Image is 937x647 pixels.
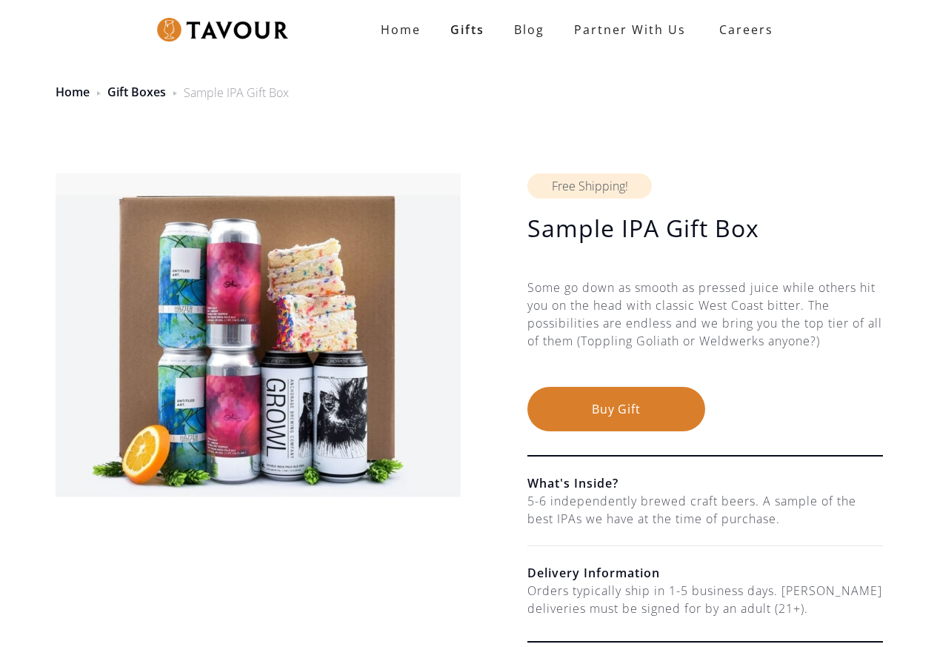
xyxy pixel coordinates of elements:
a: partner with us [559,15,701,44]
div: Free Shipping! [527,173,652,199]
a: Careers [701,9,784,50]
div: Orders typically ship in 1-5 business days. [PERSON_NAME] deliveries must be signed for by an adu... [527,582,883,617]
a: Blog [499,15,559,44]
h1: Sample IPA Gift Box [527,213,883,243]
button: Buy Gift [527,387,705,431]
h6: Delivery Information [527,564,883,582]
h6: What's Inside? [527,474,883,492]
div: Some go down as smooth as pressed juice while others hit you on the head with classic West Coast ... [527,279,883,387]
strong: Careers [719,15,773,44]
a: Home [56,84,90,100]
a: Home [366,15,436,44]
a: Gift Boxes [107,84,166,100]
div: 5-6 independently brewed craft beers. A sample of the best IPAs we have at the time of purchase. [527,492,883,528]
strong: Home [381,21,421,38]
a: Gifts [436,15,499,44]
div: Sample IPA Gift Box [184,84,289,102]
